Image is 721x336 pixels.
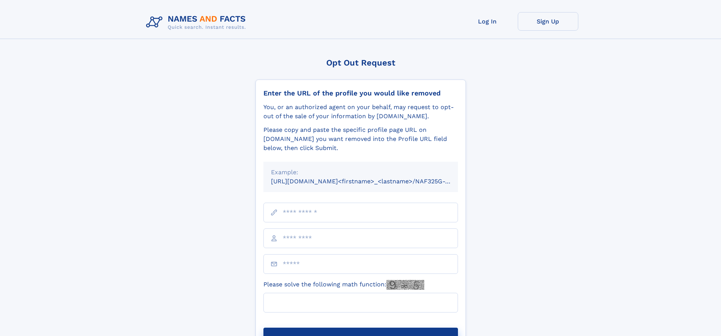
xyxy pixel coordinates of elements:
[255,58,466,67] div: Opt Out Request
[263,89,458,97] div: Enter the URL of the profile you would like removed
[143,12,252,33] img: Logo Names and Facts
[263,103,458,121] div: You, or an authorized agent on your behalf, may request to opt-out of the sale of your informatio...
[518,12,578,31] a: Sign Up
[271,168,450,177] div: Example:
[271,178,472,185] small: [URL][DOMAIN_NAME]<firstname>_<lastname>/NAF325G-xxxxxxxx
[263,125,458,153] div: Please copy and paste the specific profile page URL on [DOMAIN_NAME] you want removed into the Pr...
[263,280,424,290] label: Please solve the following math function:
[457,12,518,31] a: Log In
